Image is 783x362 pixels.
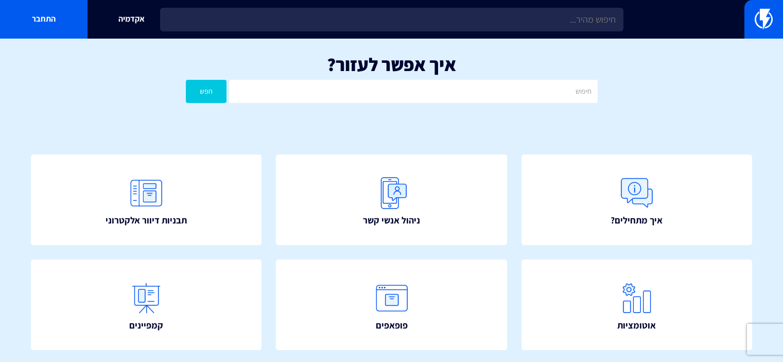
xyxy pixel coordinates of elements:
[376,319,408,332] span: פופאפים
[160,8,623,31] input: חיפוש מהיר...
[617,319,656,332] span: אוטומציות
[363,214,420,227] span: ניהול אנשי קשר
[611,214,663,227] span: איך מתחילים?
[106,214,187,227] span: תבניות דיוור אלקטרוני
[521,260,752,350] a: אוטומציות
[276,260,507,350] a: פופאפים
[229,80,597,103] input: חיפוש
[276,154,507,245] a: ניהול אנשי קשר
[31,260,262,350] a: קמפיינים
[521,154,752,245] a: איך מתחילים?
[186,80,227,103] button: חפש
[15,54,768,75] h1: איך אפשר לעזור?
[129,319,163,332] span: קמפיינים
[31,154,262,245] a: תבניות דיוור אלקטרוני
